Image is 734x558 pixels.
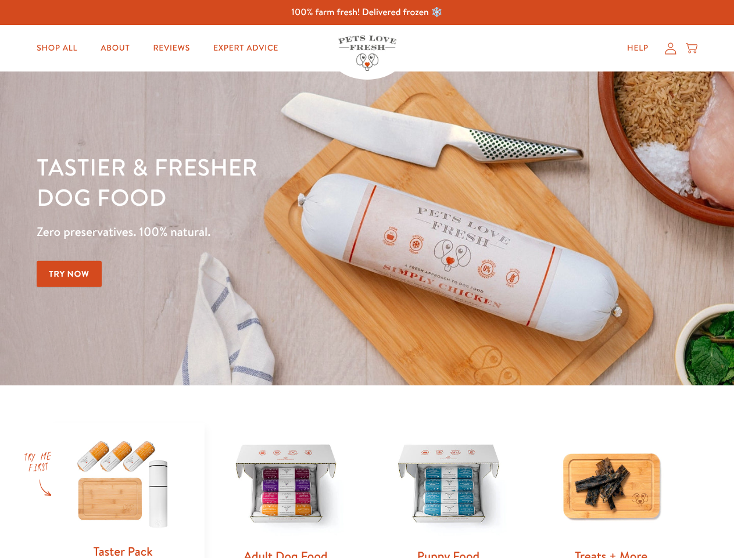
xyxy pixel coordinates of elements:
a: Shop All [27,37,87,60]
a: Expert Advice [204,37,288,60]
a: Help [618,37,658,60]
a: Reviews [144,37,199,60]
a: Try Now [37,261,102,287]
a: About [91,37,139,60]
h1: Tastier & fresher dog food [37,152,477,212]
p: Zero preservatives. 100% natural. [37,221,477,242]
img: Pets Love Fresh [338,35,396,71]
